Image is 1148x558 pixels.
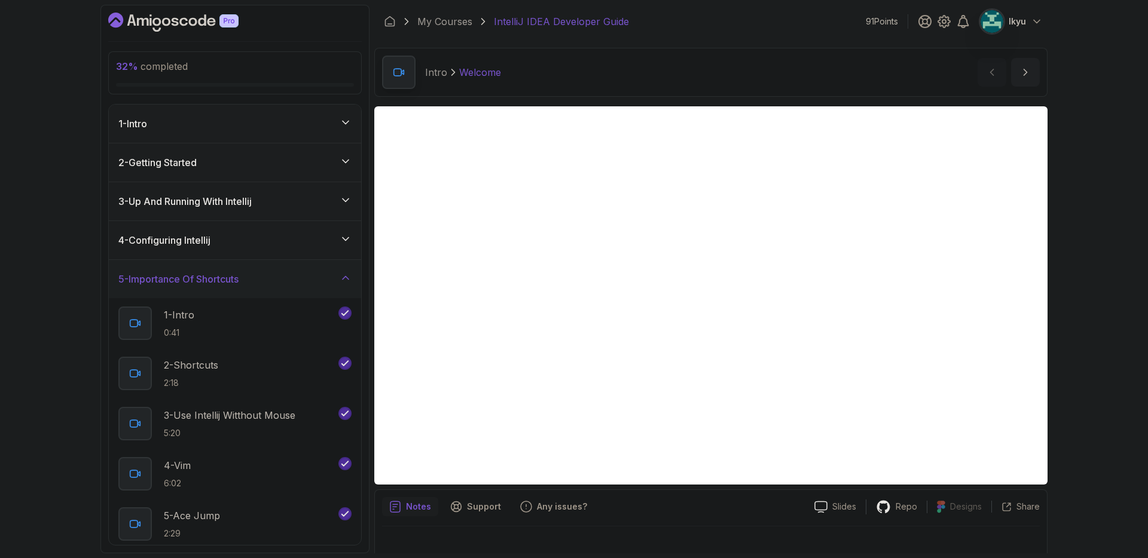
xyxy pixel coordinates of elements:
p: IntelliJ IDEA Developer Guide [494,14,629,29]
button: next content [1011,58,1040,87]
button: 3-Use Intellij Witthout Mouse5:20 [118,407,352,440]
button: Feedback button [513,497,594,516]
p: 3 - Use Intellij Witthout Mouse [164,408,295,422]
a: Slides [805,501,866,513]
h3: 2 - Getting Started [118,155,197,170]
a: Dashboard [108,13,266,32]
a: Repo [866,499,927,514]
p: Designs [950,501,982,513]
p: 5:20 [164,427,295,439]
button: Share [991,501,1040,513]
p: 2:18 [164,377,218,389]
button: 2-Getting Started [109,143,361,182]
p: Any issues? [537,501,587,513]
p: 6:02 [164,477,191,489]
p: Support [467,501,501,513]
span: 32 % [116,60,138,72]
p: 2 - Shortcuts [164,358,218,372]
p: 0:41 [164,327,194,339]
a: My Courses [417,14,472,29]
p: 1 - Intro [164,308,194,322]
span: completed [116,60,188,72]
button: 3-Up And Running With Intellij [109,182,361,220]
h3: 5 - Importance Of Shortcuts [118,272,239,286]
p: 91 Points [866,16,898,27]
button: user profile imageIkyu [980,10,1043,33]
p: Notes [406,501,431,513]
button: 1-Intro [109,105,361,143]
h3: 1 - Intro [118,116,147,131]
h3: 3 - Up And Running With Intellij [118,194,252,209]
button: notes button [382,497,438,516]
p: 2:29 [164,528,220,539]
a: Dashboard [384,16,396,27]
button: 4-Vim6:02 [118,457,352,490]
button: 1-Intro0:41 [118,306,352,340]
p: Repo [896,501,917,513]
button: previous content [978,58,1006,87]
button: 4-Configuring Intellij [109,221,361,259]
p: 4 - Vim [164,458,191,473]
p: Welcome [459,65,501,79]
button: 2-Shortcuts2:18 [118,357,352,390]
button: Support button [443,497,508,516]
h3: 4 - Configuring Intellij [118,233,210,247]
p: Ikyu [1009,16,1026,27]
p: 5 - Ace Jump [164,508,220,523]
iframe: 1 - Hi [374,106,1048,485]
p: Intro [425,65,447,79]
button: 5-Ace Jump2:29 [118,507,352,541]
img: user profile image [981,10,1003,33]
p: Share [1016,501,1040,513]
p: Slides [832,501,856,513]
button: 5-Importance Of Shortcuts [109,260,361,298]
